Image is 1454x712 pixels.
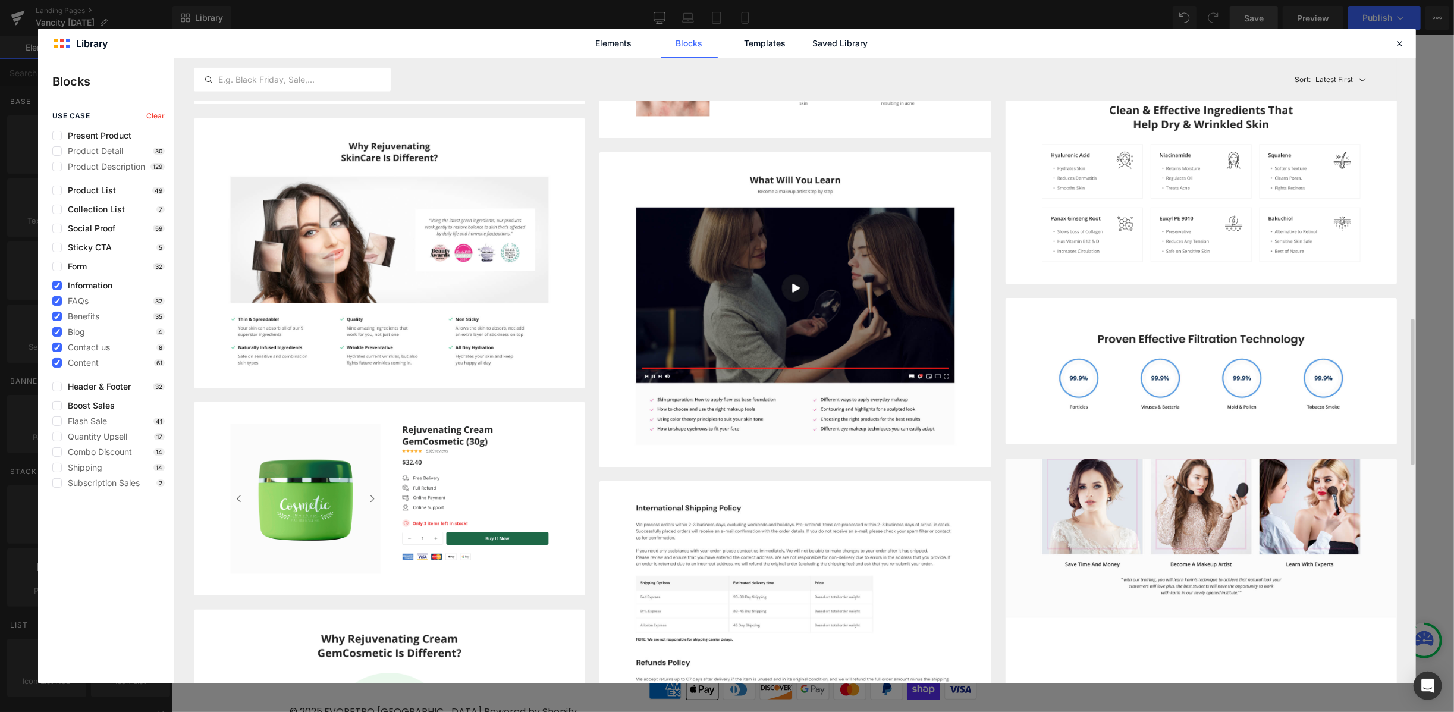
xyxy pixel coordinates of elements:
[62,281,112,290] span: Information
[1414,672,1442,700] div: Open Intercom Messenger
[153,225,165,232] p: 59
[555,570,623,584] a: ☎ Contact Us
[62,327,85,337] span: Blog
[62,463,102,472] span: Shipping
[421,248,861,291] span: Select your layout
[194,73,390,87] input: E.g. Black Friday, Sale,...
[156,344,165,351] p: 8
[303,467,979,475] p: or Drag & Drop elements from left sidebar
[118,522,1164,554] scroll-to-top-button: Back to top
[153,383,165,390] p: 32
[1295,76,1311,84] span: Sort:
[774,570,821,598] a: Facebook
[337,584,401,598] a: Privacy Policy
[19,31,29,40] img: website_grey.svg
[1006,81,1397,283] img: image
[62,312,99,321] span: Benefits
[893,570,935,598] a: Pinterest
[555,613,628,626] a: Affiliate Sign Up
[993,603,1164,632] p: ☎ [PHONE_NUMBER]
[650,81,989,110] p: Whether you’re a casual collector or TCG pro — we’ve got the gear built to protect.
[872,622,913,636] span: YouTube
[152,187,165,194] p: 49
[62,343,110,352] span: Contact us
[156,244,165,251] p: 5
[337,554,508,570] h3: Our Policies
[831,584,883,598] span: Follow on X
[153,464,165,471] p: 14
[154,433,165,440] p: 17
[194,118,585,388] img: image
[774,584,821,598] span: Facebook
[118,584,138,598] a: Blog
[774,622,823,636] span: Instagram
[118,669,1164,683] p: © 2025,
[646,434,753,457] a: Add Single Section
[833,622,863,636] span: TikTok
[52,112,90,120] span: use case
[62,382,131,391] span: Header & Footer
[650,73,989,110] div: To enrich screen reader interactions, please activate Accessibility in Grammarly extension settings
[62,478,140,488] span: Subscription Sales
[19,19,29,29] img: logo_orange.svg
[156,328,165,335] p: 4
[118,613,242,626] a: Collectors | Gamer Stories
[32,69,42,79] img: tab_domain_overview_orange.svg
[45,70,106,78] div: Domain Overview
[31,31,131,40] div: Domain: [DOMAIN_NAME]
[194,402,585,596] img: image
[33,19,58,29] div: v 4.0.25
[62,416,107,426] span: Flash Sale
[62,162,145,171] span: Product Description
[62,401,115,410] span: Boost Sales
[337,570,462,584] a: Refund And Shipping Policy
[599,152,991,467] img: image
[62,432,127,441] span: Quantity Upsell
[62,358,99,368] span: Content
[1006,298,1397,445] img: image
[312,669,405,683] a: Powered by Shopify
[153,148,165,155] p: 30
[156,206,165,213] p: 7
[993,554,1164,570] h3: Location
[153,418,165,425] p: 41
[152,669,310,683] a: EVORETRO [GEOGRAPHIC_DATA]
[153,297,165,305] p: 32
[1315,74,1353,85] p: Latest First
[156,479,165,487] p: 2
[62,447,132,457] span: Combo Discount
[833,608,863,636] a: TikTok
[1290,58,1397,101] button: Latest FirstSort:Latest First
[62,296,89,306] span: FAQs
[774,554,946,570] h3: Follow us
[62,243,112,252] span: Sticky CTA
[153,313,165,320] p: 35
[62,186,116,195] span: Product List
[118,570,160,584] a: About Us
[737,29,793,58] a: Templates
[661,29,718,58] a: Blocks
[872,608,913,636] a: YouTube
[153,263,165,270] p: 32
[52,73,174,90] p: Blocks
[586,29,642,58] a: Elements
[118,554,289,570] h3: Customer Care
[62,131,131,140] span: Present Product
[993,570,1164,598] p: [STREET_ADDRESS] [STREET_ADDRESS]
[1006,321,1397,617] img: image
[529,434,636,457] a: Explore Blocks
[337,613,361,626] a: FAQs
[555,554,727,570] h3: Account
[62,205,125,214] span: Collection List
[154,359,165,366] p: 61
[150,163,165,170] p: 129
[62,262,87,271] span: Form
[993,603,1027,617] strong: Phone:
[146,112,165,120] span: Clear
[62,146,123,156] span: Product Detail
[831,570,883,598] a: Follow on X
[555,584,595,598] a: Account
[812,29,869,58] a: Saved Library
[62,224,115,233] span: Social Proof
[337,598,400,612] a: Terms Of Use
